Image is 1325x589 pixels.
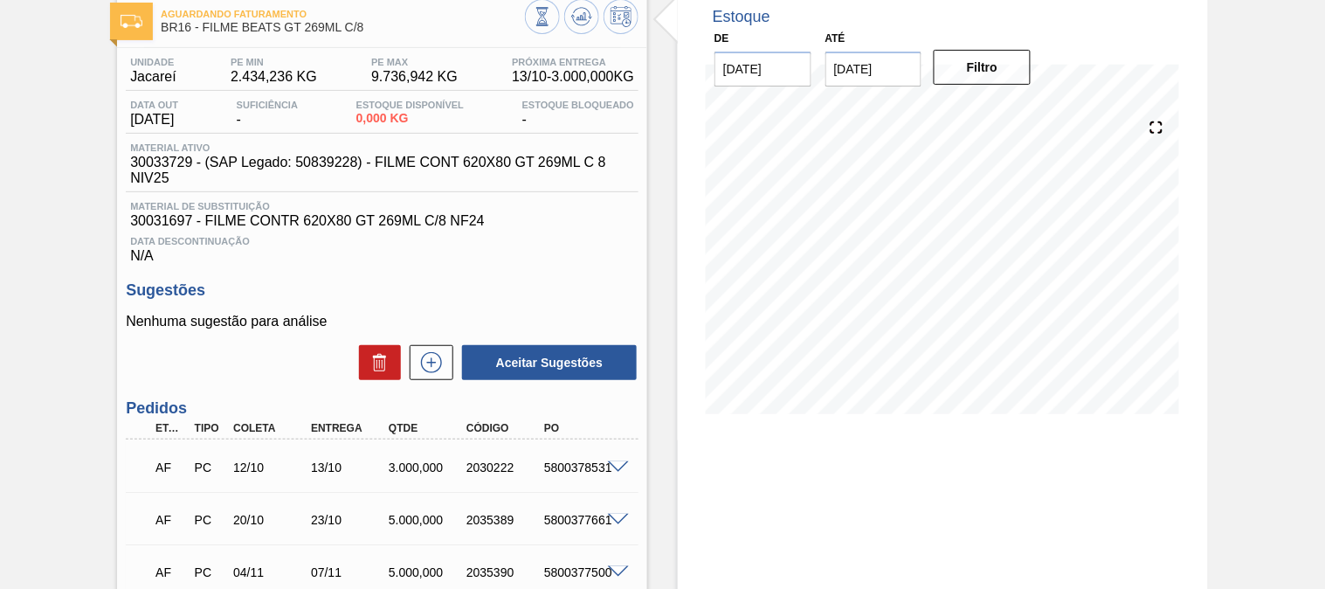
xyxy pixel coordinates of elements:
[462,513,548,527] div: 2035389
[825,52,922,87] input: dd/mm/yyyy
[384,565,470,579] div: 5.000,000
[151,501,190,539] div: Aguardando Faturamento
[384,513,470,527] div: 5.000,000
[453,343,638,382] div: Aceitar Sugestões
[155,461,185,475] p: AF
[371,69,458,85] span: 9.736,942 KG
[540,513,625,527] div: 5800377661
[190,461,229,475] div: Pedido de Compra
[371,57,458,67] span: PE MAX
[229,422,314,434] div: Coleta
[229,513,314,527] div: 20/10/2025
[540,422,625,434] div: PO
[350,345,401,380] div: Excluir Sugestões
[229,461,314,475] div: 12/10/2025
[401,345,453,380] div: Nova sugestão
[121,15,142,28] img: Ícone
[307,422,392,434] div: Entrega
[155,513,185,527] p: AF
[155,565,185,579] p: AF
[237,100,298,110] span: Suficiência
[462,345,637,380] button: Aceitar Sugestões
[130,213,634,229] span: 30031697 - FILME CONTR 620X80 GT 269ML C/8 NF24
[231,57,317,67] span: PE MIN
[522,100,634,110] span: Estoque Bloqueado
[151,448,190,487] div: Aguardando Faturamento
[462,565,548,579] div: 2035390
[126,281,638,300] h3: Sugestões
[356,112,464,125] span: 0,000 KG
[190,422,229,434] div: Tipo
[130,112,178,128] span: [DATE]
[714,32,729,45] label: De
[130,57,176,67] span: Unidade
[307,565,392,579] div: 07/11/2025
[229,565,314,579] div: 04/11/2025
[356,100,464,110] span: Estoque Disponível
[462,422,548,434] div: Código
[934,50,1031,85] button: Filtro
[462,461,548,475] div: 2030222
[126,399,638,418] h3: Pedidos
[518,100,638,128] div: -
[825,32,845,45] label: Até
[540,461,625,475] div: 5800378531
[190,513,229,527] div: Pedido de Compra
[232,100,302,128] div: -
[512,57,634,67] span: Próxima Entrega
[512,69,634,85] span: 13/10 - 3.000,000 KG
[540,565,625,579] div: 5800377500
[130,100,178,110] span: Data out
[161,9,525,19] span: Aguardando Faturamento
[307,461,392,475] div: 13/10/2025
[713,8,770,26] div: Estoque
[384,461,470,475] div: 3.000,000
[126,229,638,264] div: N/A
[151,422,190,434] div: Etapa
[130,155,643,186] span: 30033729 - (SAP Legado: 50839228) - FILME CONT 620X80 GT 269ML C 8 NIV25
[130,201,634,211] span: Material de Substituição
[130,236,634,246] span: Data Descontinuação
[231,69,317,85] span: 2.434,236 KG
[161,21,525,34] span: BR16 - FILME BEATS GT 269ML C/8
[384,422,470,434] div: Qtde
[190,565,229,579] div: Pedido de Compra
[307,513,392,527] div: 23/10/2025
[130,142,643,153] span: Material ativo
[130,69,176,85] span: Jacareí
[714,52,811,87] input: dd/mm/yyyy
[126,314,638,329] p: Nenhuma sugestão para análise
